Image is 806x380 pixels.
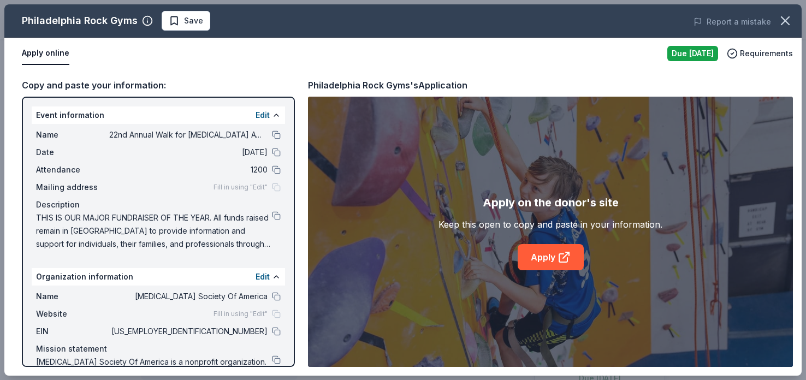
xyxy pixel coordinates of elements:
div: Due [DATE] [667,46,718,61]
button: Requirements [727,47,793,60]
button: Report a mistake [694,15,771,28]
button: Edit [256,270,270,283]
div: Mission statement [36,342,281,355]
button: Apply online [22,42,69,65]
a: Apply [518,244,584,270]
span: Fill in using "Edit" [214,183,268,192]
div: Description [36,198,281,211]
div: Organization information [32,268,285,286]
div: Event information [32,106,285,124]
div: Philadelphia Rock Gyms's Application [308,78,467,92]
span: Save [184,14,203,27]
button: Edit [256,109,270,122]
span: 1200 [109,163,268,176]
div: Copy and paste your information: [22,78,295,92]
span: [DATE] [109,146,268,159]
span: Fill in using "Edit" [214,310,268,318]
button: Save [162,11,210,31]
span: Date [36,146,109,159]
span: Attendance [36,163,109,176]
span: Name [36,128,109,141]
div: Philadelphia Rock Gyms [22,12,138,29]
span: Mailing address [36,181,109,194]
div: Keep this open to copy and paste in your information. [438,218,662,231]
div: Apply on the donor's site [483,194,619,211]
span: Name [36,290,109,303]
span: 22nd Annual Walk for [MEDICAL_DATA] Awareness and Acceptance [109,128,268,141]
span: [US_EMPLOYER_IDENTIFICATION_NUMBER] [109,325,268,338]
span: THIS IS OUR MAJOR FUNDRAISER OF THE YEAR. All funds raised remain in [GEOGRAPHIC_DATA] to provide... [36,211,272,251]
span: [MEDICAL_DATA] Society Of America [109,290,268,303]
span: Website [36,307,109,320]
span: Requirements [740,47,793,60]
span: EIN [36,325,109,338]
